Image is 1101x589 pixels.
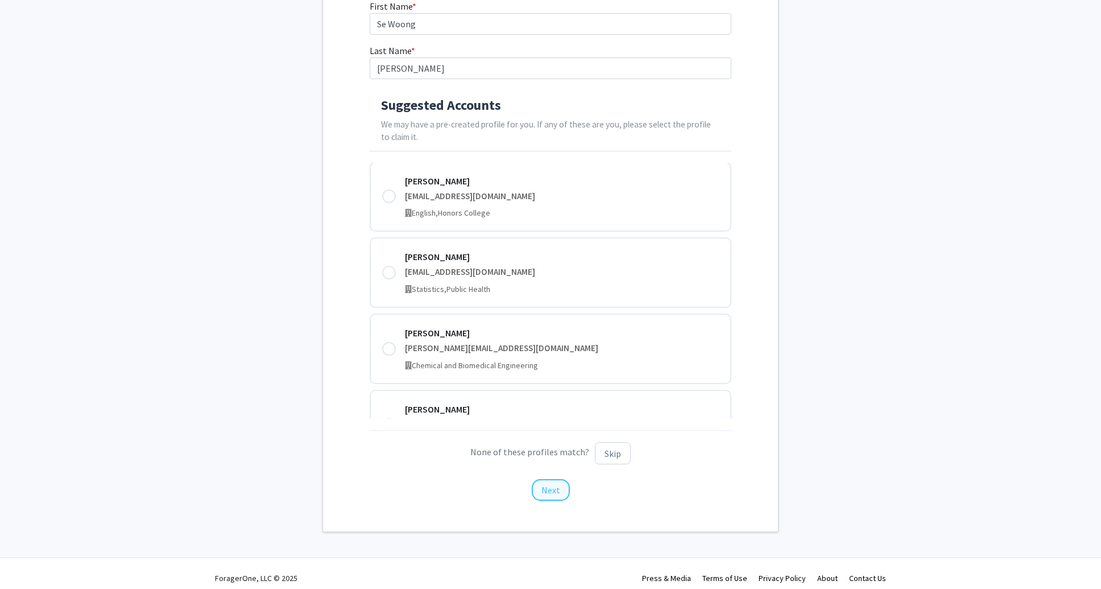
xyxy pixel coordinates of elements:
[438,208,490,218] span: Honors College
[412,208,438,218] span: English,
[405,266,719,279] div: [EMAIL_ADDRESS][DOMAIN_NAME]
[642,573,691,583] a: Press & Media
[405,250,719,263] div: [PERSON_NAME]
[405,190,719,203] div: [EMAIL_ADDRESS][DOMAIN_NAME]
[849,573,886,583] a: Contact Us
[405,402,719,416] div: [PERSON_NAME]
[412,284,446,294] span: Statistics,
[405,326,719,340] div: [PERSON_NAME]
[702,573,747,583] a: Terms of Use
[595,442,631,464] button: Skip
[446,284,490,294] span: Public Health
[405,342,719,355] div: [PERSON_NAME][EMAIL_ADDRESS][DOMAIN_NAME]
[759,573,806,583] a: Privacy Policy
[370,1,412,12] span: First Name
[9,538,48,580] iframe: Chat
[532,479,570,501] button: Next
[381,97,721,114] h4: Suggested Accounts
[370,442,732,464] p: None of these profiles match?
[405,174,719,188] div: [PERSON_NAME]
[817,573,838,583] a: About
[381,118,721,145] p: We may have a pre-created profile for you. If any of these are you, please select the profile to ...
[405,418,719,431] div: [EMAIL_ADDRESS][DOMAIN_NAME]
[370,45,411,56] span: Last Name
[412,360,538,370] span: Chemical and Biomedical Engineering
